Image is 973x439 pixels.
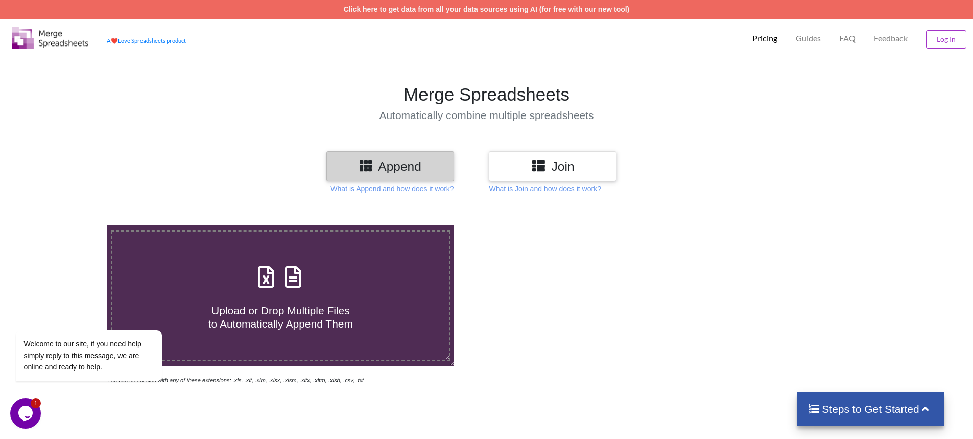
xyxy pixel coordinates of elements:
h3: Join [496,159,609,174]
p: FAQ [839,33,856,44]
p: Pricing [752,33,777,44]
p: What is Append and how does it work? [330,183,454,194]
p: Guides [796,33,821,44]
span: Feedback [874,34,908,42]
iframe: chat widget [10,238,194,393]
h3: Append [334,159,446,174]
i: You can select files with any of these extensions: .xls, .xlt, .xlm, .xlsx, .xlsm, .xltx, .xltm, ... [107,377,364,383]
a: AheartLove Spreadsheets product [107,37,186,44]
span: heart [111,37,118,44]
iframe: chat widget [10,398,43,429]
span: Upload or Drop Multiple Files to Automatically Append Them [208,305,353,329]
a: Click here to get data from all your data sources using AI (for free with our new tool) [344,5,630,13]
img: Logo.png [12,27,88,49]
p: What is Join and how does it work? [489,183,601,194]
button: Log In [926,30,966,49]
h4: Steps to Get Started [808,403,934,415]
